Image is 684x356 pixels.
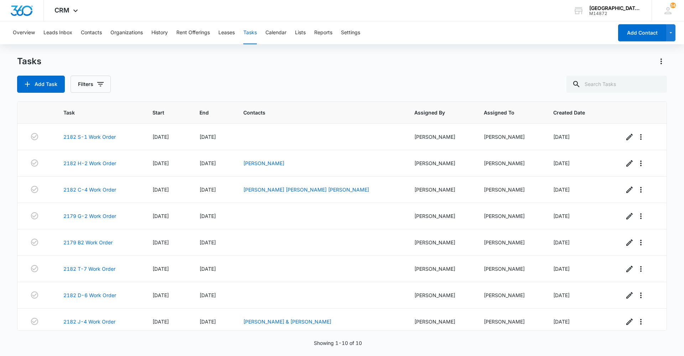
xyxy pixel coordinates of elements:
[63,186,116,193] a: 2182 C-4 Work Order
[314,21,332,44] button: Reports
[199,109,216,116] span: End
[484,109,526,116] span: Assigned To
[414,318,467,325] div: [PERSON_NAME]
[341,21,360,44] button: Settings
[670,2,676,8] div: notifications count
[17,76,65,93] button: Add Task
[314,339,362,347] p: Showing 1-10 of 10
[553,292,570,298] span: [DATE]
[151,21,168,44] button: History
[484,133,536,141] div: [PERSON_NAME]
[152,319,169,325] span: [DATE]
[13,21,35,44] button: Overview
[63,212,116,220] a: 2179 G-2 Work Order
[199,319,216,325] span: [DATE]
[414,159,467,167] div: [PERSON_NAME]
[414,212,467,220] div: [PERSON_NAME]
[484,239,536,246] div: [PERSON_NAME]
[17,56,41,67] h1: Tasks
[152,239,169,245] span: [DATE]
[243,109,387,116] span: Contacts
[63,291,116,299] a: 2182 D-6 Work Order
[152,266,169,272] span: [DATE]
[553,319,570,325] span: [DATE]
[63,159,116,167] a: 2182 H-2 Work Order
[589,5,641,11] div: account name
[152,187,169,193] span: [DATE]
[152,109,172,116] span: Start
[199,292,216,298] span: [DATE]
[243,160,284,166] a: [PERSON_NAME]
[655,56,667,67] button: Actions
[484,318,536,325] div: [PERSON_NAME]
[63,239,113,246] a: 2179 B2 Work Order
[152,134,169,140] span: [DATE]
[199,134,216,140] span: [DATE]
[295,21,306,44] button: Lists
[553,239,570,245] span: [DATE]
[63,109,125,116] span: Task
[414,265,467,273] div: [PERSON_NAME]
[484,265,536,273] div: [PERSON_NAME]
[553,266,570,272] span: [DATE]
[218,21,235,44] button: Leases
[152,292,169,298] span: [DATE]
[81,21,102,44] button: Contacts
[553,187,570,193] span: [DATE]
[484,212,536,220] div: [PERSON_NAME]
[670,2,676,8] span: 54
[152,213,169,219] span: [DATE]
[63,318,115,325] a: 2182 J-4 Work Order
[243,21,257,44] button: Tasks
[199,187,216,193] span: [DATE]
[199,160,216,166] span: [DATE]
[414,291,467,299] div: [PERSON_NAME]
[414,133,467,141] div: [PERSON_NAME]
[243,187,369,193] a: [PERSON_NAME] [PERSON_NAME] [PERSON_NAME]
[484,159,536,167] div: [PERSON_NAME]
[566,76,667,93] input: Search Tasks
[553,109,597,116] span: Created Date
[55,6,69,14] span: CRM
[110,21,143,44] button: Organizations
[414,186,467,193] div: [PERSON_NAME]
[43,21,72,44] button: Leads Inbox
[265,21,286,44] button: Calendar
[553,134,570,140] span: [DATE]
[176,21,210,44] button: Rent Offerings
[63,133,116,141] a: 2182 S-1 Work Order
[553,213,570,219] span: [DATE]
[152,160,169,166] span: [DATE]
[484,186,536,193] div: [PERSON_NAME]
[414,109,456,116] span: Assigned By
[199,266,216,272] span: [DATE]
[63,265,115,273] a: 2182 T-7 Work Order
[71,76,111,93] button: Filters
[553,160,570,166] span: [DATE]
[484,291,536,299] div: [PERSON_NAME]
[199,213,216,219] span: [DATE]
[243,319,331,325] a: [PERSON_NAME] & [PERSON_NAME]
[589,11,641,16] div: account id
[618,24,666,41] button: Add Contact
[414,239,467,246] div: [PERSON_NAME]
[199,239,216,245] span: [DATE]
